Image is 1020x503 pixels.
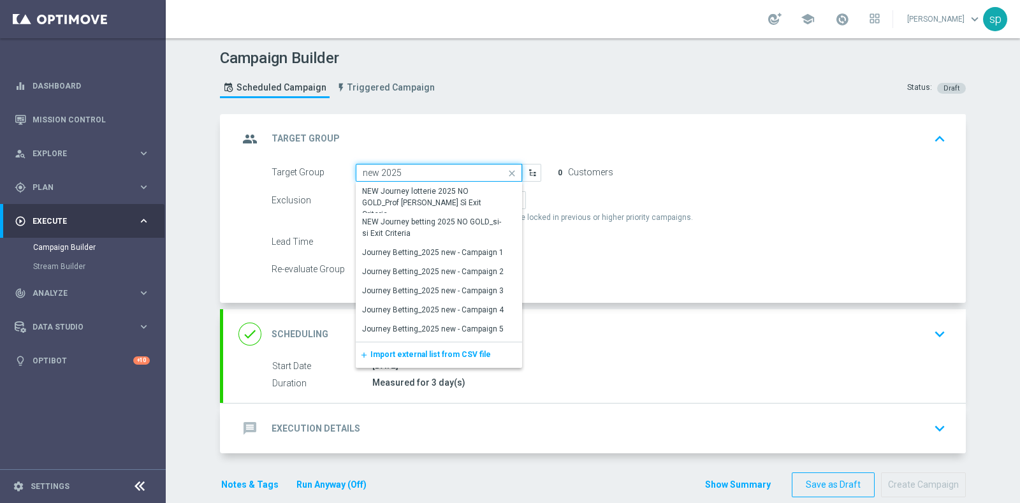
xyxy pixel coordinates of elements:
a: [PERSON_NAME]keyboard_arrow_down [906,10,983,29]
div: Journey Betting_2025 new - Campaign 3 [362,285,504,296]
h2: Target Group [272,133,340,145]
div: sp [983,7,1007,31]
i: track_changes [15,288,26,299]
i: keyboard_arrow_right [138,147,150,159]
div: NEW Journey betting 2025 NO GOLD_si-si Exit Criteria [362,216,505,239]
span: Explore [33,150,138,157]
div: Mission Control [15,103,150,136]
div: Press SPACE to select this row. [356,213,511,244]
span: school [801,12,815,26]
colored-tag: Draft [937,82,966,92]
a: Mission Control [33,103,150,136]
button: person_search Explore keyboard_arrow_right [14,149,150,159]
div: Journey Betting_2025 new - Campaign 1 [362,247,504,258]
i: gps_fixed [15,182,26,193]
div: Journey Betting_2025 new - Campaign 4 [362,304,504,316]
div: Explore [15,148,138,159]
i: keyboard_arrow_up [930,129,949,149]
div: Lead Time [272,233,356,251]
i: keyboard_arrow_right [138,181,150,193]
i: keyboard_arrow_down [930,324,949,344]
button: add Import external list from CSV file [356,342,375,368]
a: Triggered Campaign [333,77,438,98]
span: Plan [33,184,138,191]
div: Measured for 3 day(s) [372,376,941,389]
label: Customers [568,167,613,178]
button: Create Campaign [881,472,966,497]
label: Duration [272,377,372,389]
div: Stream Builder [33,257,164,276]
div: Press SPACE to select this row. [356,182,511,213]
span: Analyze [33,289,138,297]
button: Show Summary [704,477,771,492]
div: group Target Group keyboard_arrow_up [238,127,951,151]
span: keyboard_arrow_down [968,12,982,26]
i: message [238,417,261,440]
div: Execute [15,215,138,227]
button: equalizer Dashboard [14,81,150,91]
span: Exclude from this campaign customers who are locked in previous or higher priority campaigns. [356,212,693,223]
div: Press SPACE to select this row. [356,244,511,263]
i: group [238,128,261,150]
div: Data Studio [15,321,138,333]
i: keyboard_arrow_right [138,321,150,333]
i: lightbulb [15,355,26,367]
button: play_circle_outline Execute keyboard_arrow_right [14,216,150,226]
h1: Campaign Builder [220,49,441,68]
div: Re-evaluate Group [272,260,356,278]
div: Press SPACE to select this row. [356,320,511,339]
button: gps_fixed Plan keyboard_arrow_right [14,182,150,193]
span: Execute [33,217,138,225]
i: keyboard_arrow_right [138,215,150,227]
button: keyboard_arrow_up [929,127,951,151]
span: Import external list from CSV file [370,350,491,359]
div: Press SPACE to select this row. [356,342,522,368]
i: add [356,351,368,360]
a: Scheduled Campaign [220,77,330,98]
div: message Execution Details keyboard_arrow_down [238,416,951,441]
span: Data Studio [33,323,138,331]
i: done [238,323,261,346]
i: keyboard_arrow_right [138,287,150,299]
button: keyboard_arrow_down [929,322,951,346]
div: Dashboard [15,69,150,103]
div: Journey Betting_2025 new - Campaign 5 [362,323,504,335]
i: keyboard_arrow_down [930,419,949,438]
div: Press SPACE to select this row. [356,339,511,358]
div: Status: [907,82,932,94]
div: Campaign Builder [33,238,164,257]
button: Data Studio keyboard_arrow_right [14,322,150,332]
i: settings [13,481,24,492]
div: Target Group [272,164,356,182]
a: Settings [31,483,69,490]
div: [DATE] [372,359,941,372]
a: Dashboard [33,69,150,103]
h2: Scheduling [272,328,328,340]
span: Scheduled Campaign [237,82,326,93]
div: Plan [15,182,138,193]
div: Optibot [15,344,150,377]
i: person_search [15,148,26,159]
i: equalizer [15,80,26,92]
button: lightbulb Optibot +10 [14,356,150,366]
label: Start Date [272,360,372,372]
button: keyboard_arrow_down [929,416,951,441]
div: Press SPACE to select this row. [356,301,511,320]
i: close [502,164,521,182]
div: Analyze [15,288,138,299]
span: Draft [943,84,959,92]
button: Save as Draft [792,472,875,497]
div: done Scheduling keyboard_arrow_down [238,322,951,346]
button: track_changes Analyze keyboard_arrow_right [14,288,150,298]
button: Mission Control [14,115,150,125]
a: Campaign Builder [33,242,133,252]
h2: Execution Details [272,423,360,435]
